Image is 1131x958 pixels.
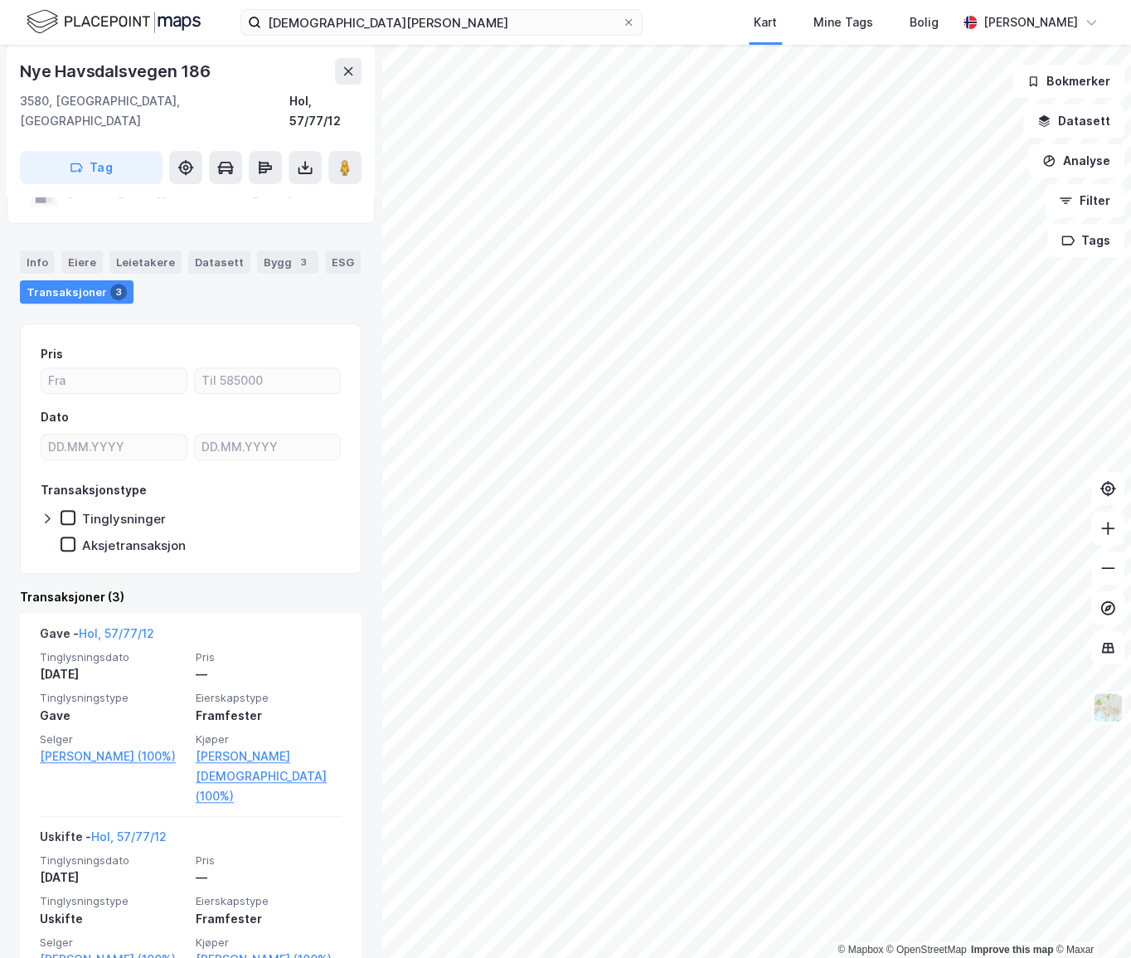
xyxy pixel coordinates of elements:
input: Til 585000 [195,368,340,393]
span: Eierskapstype [196,894,342,908]
span: Kjøper [196,936,342,950]
span: Pris [196,853,342,868]
div: Gave [40,706,186,726]
span: Eierskapstype [196,691,342,705]
button: Bokmerker [1012,65,1124,98]
div: 3580, [GEOGRAPHIC_DATA], [GEOGRAPHIC_DATA] [20,91,289,131]
div: Transaksjoner [20,280,133,304]
div: Eiere [61,250,103,274]
input: DD.MM.YYYY [195,435,340,460]
a: OpenStreetMap [886,944,967,956]
span: Kjøper [196,732,342,746]
div: — [196,664,342,684]
iframe: Chat Widget [1048,878,1131,958]
div: Tinglysninger [82,511,166,527]
a: [PERSON_NAME] (100%) [40,746,186,766]
span: Tinglysningsdato [40,853,186,868]
span: Tinglysningstype [40,894,186,908]
div: Uskifte - [40,827,167,853]
div: [DATE] [40,868,186,887]
button: Datasett [1023,105,1124,138]
button: Filter [1045,184,1124,217]
input: Fra [41,368,187,393]
img: Z [1092,692,1124,723]
div: Framfester [196,706,342,726]
div: Datasett [188,250,250,274]
div: Pris [41,344,63,364]
span: Selger [40,936,186,950]
input: Søk på adresse, matrikkel, gårdeiere, leietakere eller personer [261,10,622,35]
a: Hol, 57/77/12 [91,829,167,844]
img: logo.f888ab2527a4732fd821a326f86c7f29.svg [27,7,201,36]
div: [PERSON_NAME] [983,12,1078,32]
div: Dato [41,407,69,427]
a: Hol, 57/77/12 [79,626,154,640]
span: Tinglysningstype [40,691,186,705]
button: Analyse [1028,144,1124,177]
div: Transaksjonstype [41,480,147,500]
div: 3 [295,254,312,270]
a: Mapbox [837,944,883,956]
div: Aksjetransaksjon [82,537,186,553]
a: [PERSON_NAME][DEMOGRAPHIC_DATA] (100%) [196,746,342,806]
a: Improve this map [971,944,1053,956]
div: — [196,868,342,887]
div: Leietakere [109,250,182,274]
div: Uskifte [40,909,186,929]
div: Transaksjoner (3) [20,587,362,607]
input: DD.MM.YYYY [41,435,187,460]
span: Tinglysningsdato [40,650,186,664]
button: Tags [1047,224,1124,257]
div: Hol, 57/77/12 [289,91,362,131]
div: Bolig [910,12,939,32]
div: Bygg [257,250,318,274]
div: Mine Tags [813,12,873,32]
div: [DATE] [40,664,186,684]
div: Gave - [40,624,154,650]
div: ESG [325,250,361,274]
span: Pris [196,650,342,664]
div: Nye Havsdalsvegen 186 [20,58,214,85]
div: 3 [110,284,127,300]
div: Framfester [196,909,342,929]
div: Kart [754,12,777,32]
button: Tag [20,151,163,184]
span: Selger [40,732,186,746]
div: Info [20,250,55,274]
